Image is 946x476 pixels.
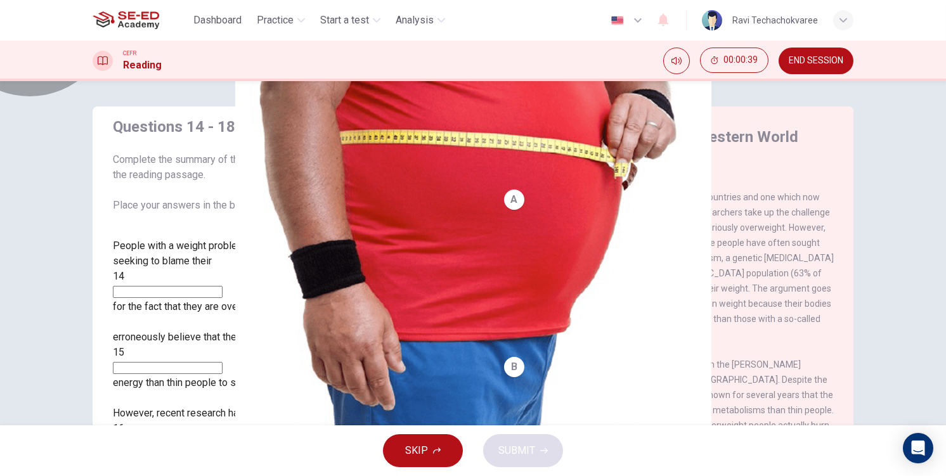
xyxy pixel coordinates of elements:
button: SKIP [383,434,463,467]
button: Start a test [315,9,386,32]
div: Hide [700,48,768,74]
a: SE-ED Academy logo [93,8,188,33]
span: Dashboard [193,13,242,28]
span: Analysis [396,13,434,28]
span: SKIP [405,442,428,460]
div: B [504,357,524,377]
span: Start a test [320,13,369,28]
button: Practice [252,9,310,32]
button: END SESSION [779,48,853,74]
button: 00:00:39 [700,48,768,73]
span: 00:00:39 [723,55,758,65]
button: Dashboard [188,9,247,32]
div: Ravi Techachokvaree [732,13,818,28]
span: END SESSION [789,56,843,66]
div: Mute [663,48,690,74]
img: en [609,16,625,25]
h1: Reading [123,58,162,73]
img: SE-ED Academy logo [93,8,159,33]
button: Analysis [391,9,450,32]
div: Open Intercom Messenger [903,433,933,463]
span: CEFR [123,49,136,58]
img: Profile picture [702,10,722,30]
span: Practice [257,13,294,28]
div: A [504,190,524,210]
